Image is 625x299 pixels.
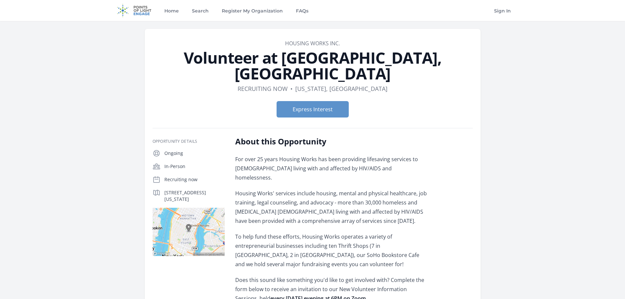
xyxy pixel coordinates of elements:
[164,150,225,157] p: Ongoing
[235,232,427,269] p: To help fund these efforts, Housing Works operates a variety of entrepreneurial businesses includ...
[295,84,387,93] dd: [US_STATE], [GEOGRAPHIC_DATA]
[235,136,427,147] h2: About this Opportunity
[285,40,340,47] a: Housing Works Inc.
[153,208,225,256] img: Map
[235,155,427,182] p: For over 25 years Housing Works has been providing lifesaving services to [DEMOGRAPHIC_DATA] livi...
[164,163,225,170] p: In-Person
[290,84,293,93] div: •
[164,189,225,203] p: [STREET_ADDRESS][US_STATE]
[277,101,349,117] button: Express Interest
[235,189,427,225] p: Housing Works' services include housing, mental and physical healthcare, job training, legal coun...
[153,50,473,81] h1: Volunteer at [GEOGRAPHIC_DATA], [GEOGRAPHIC_DATA]
[238,84,288,93] dd: Recruiting now
[164,176,225,183] p: Recruiting now
[153,139,225,144] h3: Opportunity Details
